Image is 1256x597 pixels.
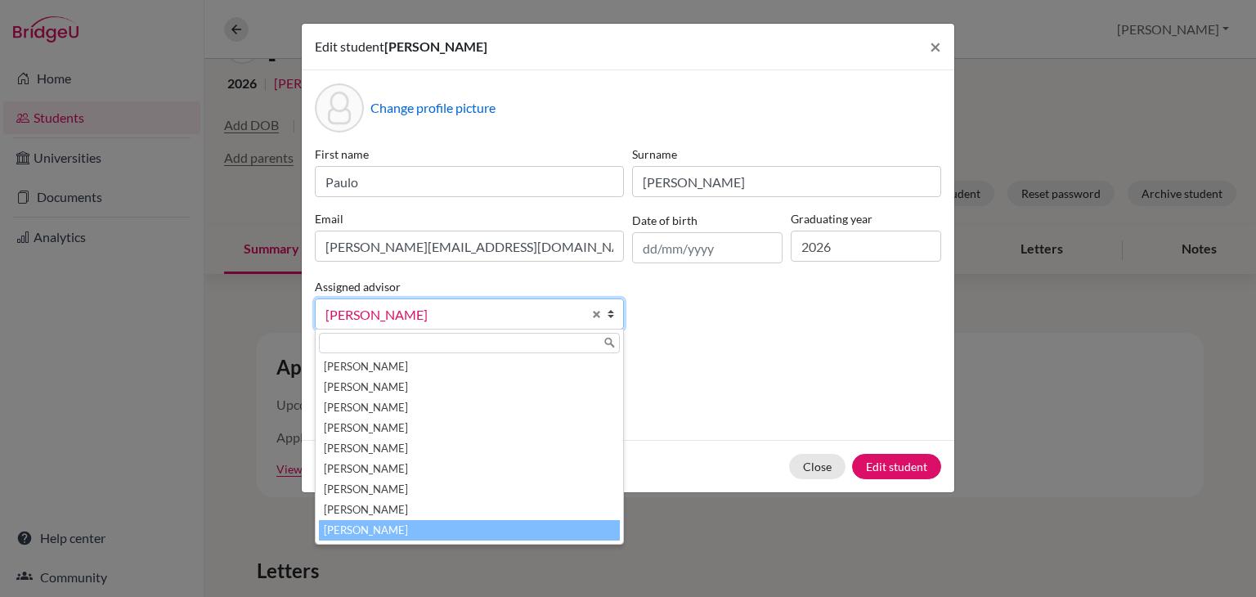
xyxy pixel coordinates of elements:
[789,454,846,479] button: Close
[315,210,624,227] label: Email
[315,146,624,163] label: First name
[852,454,941,479] button: Edit student
[917,24,954,70] button: Close
[319,500,620,520] li: [PERSON_NAME]
[319,357,620,377] li: [PERSON_NAME]
[319,459,620,479] li: [PERSON_NAME]
[319,520,620,541] li: [PERSON_NAME]
[315,83,364,132] div: Profile picture
[632,232,783,263] input: dd/mm/yyyy
[930,34,941,58] span: ×
[319,377,620,397] li: [PERSON_NAME]
[325,304,582,325] span: [PERSON_NAME]
[319,438,620,459] li: [PERSON_NAME]
[319,397,620,418] li: [PERSON_NAME]
[632,146,941,163] label: Surname
[384,38,487,54] span: [PERSON_NAME]
[315,38,384,54] span: Edit student
[791,210,941,227] label: Graduating year
[319,479,620,500] li: [PERSON_NAME]
[315,356,941,375] p: Parents
[315,278,401,295] label: Assigned advisor
[632,212,698,229] label: Date of birth
[319,418,620,438] li: [PERSON_NAME]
